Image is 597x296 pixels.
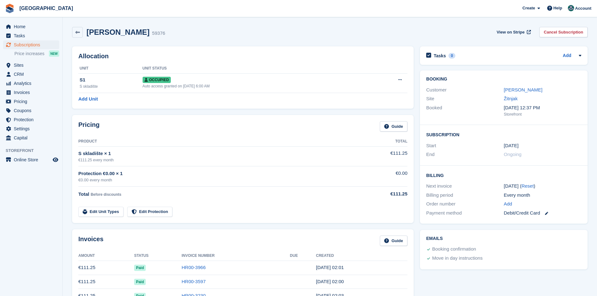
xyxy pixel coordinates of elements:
[3,115,59,124] a: menu
[432,255,483,262] div: Move in day instructions
[17,3,76,13] a: [GEOGRAPHIC_DATA]
[14,31,51,40] span: Tasks
[3,88,59,97] a: menu
[127,207,172,217] a: Edit Protection
[357,146,407,166] td: €111.25
[522,5,535,11] span: Create
[316,251,407,261] th: Created
[504,192,581,199] div: Every month
[78,170,357,177] div: Protection €0.00 × 1
[14,61,51,70] span: Sites
[78,275,134,289] td: €111.25
[3,155,59,164] a: menu
[426,236,581,241] h2: Emails
[3,124,59,133] a: menu
[78,96,98,103] a: Add Unit
[426,86,504,94] div: Customer
[78,251,134,261] th: Amount
[14,155,51,164] span: Online Store
[575,5,591,12] span: Account
[78,157,357,163] div: €111.25 every month
[432,246,476,253] div: Booking confirmation
[553,5,562,11] span: Help
[426,200,504,208] div: Order number
[14,50,59,57] a: Price increases NEW
[3,40,59,49] a: menu
[78,207,123,217] a: Edit Unit Types
[426,77,581,82] h2: Booking
[14,51,45,57] span: Price increases
[52,156,59,164] a: Preview store
[78,121,100,132] h2: Pricing
[78,236,103,246] h2: Invoices
[14,70,51,79] span: CRM
[78,261,134,275] td: €111.25
[316,265,344,270] time: 2025-09-11 00:01:25 UTC
[5,4,14,13] img: stora-icon-8386f47178a22dfd0bd8f6a31ec36ba5ce8667c1dd55bd0f319d3a0aa187defe.svg
[182,265,206,270] a: HR00-3966
[143,77,171,83] span: Occupied
[3,70,59,79] a: menu
[3,133,59,142] a: menu
[426,142,504,149] div: Start
[426,172,581,178] h2: Billing
[290,251,316,261] th: Due
[504,111,581,117] div: Storefront
[152,30,165,37] div: 59376
[14,79,51,88] span: Analytics
[426,151,504,158] div: End
[426,95,504,102] div: Site
[14,97,51,106] span: Pricing
[49,50,59,57] div: NEW
[143,83,364,89] div: Auto access granted on [DATE] 6:00 AM
[357,190,407,198] div: €111.25
[426,104,504,117] div: Booked
[426,131,581,138] h2: Subscription
[426,192,504,199] div: Billing period
[3,106,59,115] a: menu
[316,279,344,284] time: 2025-08-11 00:00:58 UTC
[426,210,504,217] div: Payment method
[504,87,542,92] a: [PERSON_NAME]
[3,79,59,88] a: menu
[14,22,51,31] span: Home
[14,133,51,142] span: Capital
[497,29,525,35] span: View on Stripe
[357,166,407,187] td: €0.00
[357,137,407,147] th: Total
[3,97,59,106] a: menu
[78,53,407,60] h2: Allocation
[14,88,51,97] span: Invoices
[504,210,581,217] div: Debit/Credit Card
[91,192,121,197] span: Before discounts
[504,200,512,208] a: Add
[521,183,534,189] a: Reset
[380,121,407,132] a: Guide
[539,27,588,37] a: Cancel Subscription
[563,52,571,60] a: Add
[504,183,581,190] div: [DATE] ( )
[78,150,357,157] div: S skladište × 1
[182,251,290,261] th: Invoice Number
[14,124,51,133] span: Settings
[134,251,182,261] th: Status
[78,191,89,197] span: Total
[78,64,143,74] th: Unit
[80,84,143,89] div: S skladište
[504,152,522,157] span: Ongoing
[143,64,364,74] th: Unit Status
[14,115,51,124] span: Protection
[134,279,146,285] span: Paid
[504,142,519,149] time: 2024-11-11 00:00:00 UTC
[448,53,456,59] div: 0
[3,31,59,40] a: menu
[78,137,357,147] th: Product
[494,27,532,37] a: View on Stripe
[6,148,62,154] span: Storefront
[182,279,206,284] a: HR00-3597
[86,28,149,36] h2: [PERSON_NAME]
[504,104,581,112] div: [DATE] 12:37 PM
[434,53,446,59] h2: Tasks
[14,40,51,49] span: Subscriptions
[3,61,59,70] a: menu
